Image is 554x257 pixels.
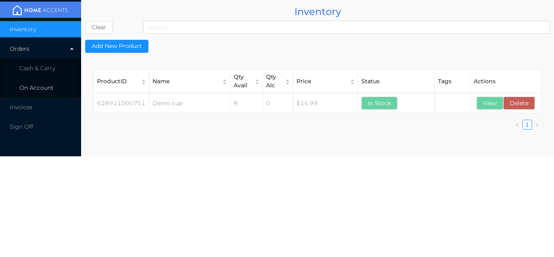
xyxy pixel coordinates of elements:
span: Inventory [10,26,36,33]
i: icon: caret-down [141,81,146,83]
div: Sort [222,78,228,85]
a: 1 [526,121,529,128]
span: Invoices [10,104,32,111]
span: Sign Off [10,123,33,130]
i: icon: caret-up [141,78,146,80]
td: Demo cup [149,93,230,113]
div: Sort [141,78,146,85]
button: Clear [85,21,113,34]
span: On Account [19,84,54,91]
div: Price [296,77,346,86]
div: Sort [350,78,355,85]
li: 1 [522,120,532,130]
i: icon: caret-up [350,78,355,80]
td: 0 [263,93,293,113]
i: icon: caret-up [285,78,290,80]
div: Sort [254,78,260,85]
div: Sort [285,78,290,85]
div: Inventory [85,4,550,19]
i: icon: right [535,123,539,127]
div: Name [152,77,218,86]
div: Qty Alc [266,73,281,90]
i: icon: caret-up [222,78,228,80]
i: icon: caret-down [222,81,228,83]
li: Next Page [532,120,542,130]
input: Search... [143,21,550,34]
div: Status [361,77,431,86]
i: icon: caret-down [255,81,260,83]
i: icon: caret-down [285,81,290,83]
li: Previous Page [513,120,522,130]
i: icon: caret-up [255,78,260,80]
i: icon: caret-down [350,81,355,83]
td: $14.99 [293,93,358,113]
span: Cash & Carry [19,65,55,72]
td: 8 [230,93,263,113]
i: icon: left [515,123,520,127]
img: mainBanner [10,4,71,16]
button: In Stock [361,97,397,110]
div: Actions [474,77,538,86]
button: View [477,97,503,110]
button: Delete [503,97,535,110]
div: Tags [438,77,467,86]
button: Add New Product [85,40,148,53]
div: ProductID [97,77,137,86]
td: 628911000751 [94,93,149,113]
div: Qty Avail [234,73,250,90]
